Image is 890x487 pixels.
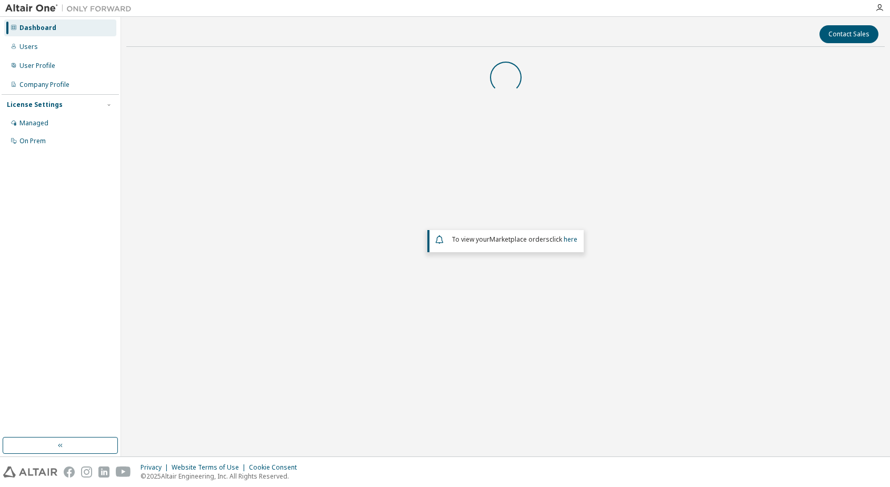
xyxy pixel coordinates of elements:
img: altair_logo.svg [3,466,57,478]
div: Website Terms of Use [172,463,249,472]
img: Altair One [5,3,137,14]
img: instagram.svg [81,466,92,478]
img: facebook.svg [64,466,75,478]
div: On Prem [19,137,46,145]
button: Contact Sales [819,25,878,43]
p: © 2025 Altair Engineering, Inc. All Rights Reserved. [141,472,303,481]
div: Privacy [141,463,172,472]
div: Users [19,43,38,51]
div: License Settings [7,101,63,109]
img: youtube.svg [116,466,131,478]
div: User Profile [19,62,55,70]
a: here [564,235,577,244]
div: Dashboard [19,24,56,32]
div: Company Profile [19,81,69,89]
div: Cookie Consent [249,463,303,472]
em: Marketplace orders [489,235,549,244]
span: To view your click [452,235,577,244]
img: linkedin.svg [98,466,109,478]
div: Managed [19,119,48,127]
